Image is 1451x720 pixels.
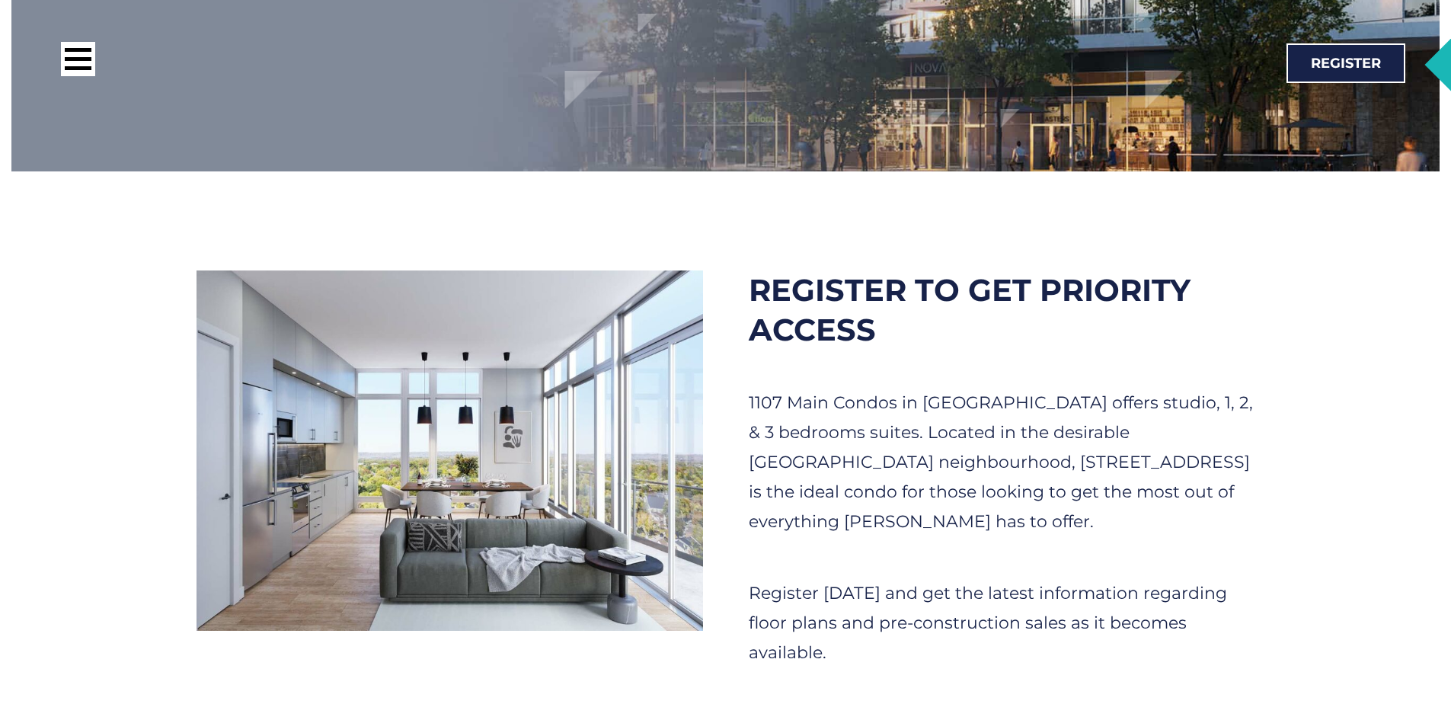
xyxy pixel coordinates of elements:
p: Register [DATE] and get the latest information regarding floor plans and pre-construction sales a... [749,578,1255,667]
a: Register [1286,43,1405,83]
h2: Register To Get Priority Access [749,270,1255,350]
span: Register [1311,56,1381,70]
p: 1107 Main Condos in [GEOGRAPHIC_DATA] offers studio, 1, 2, & 3 bedrooms suites. Located in the de... [749,388,1255,536]
img: 1107 Main Condos In Hamilton Interior [197,270,703,631]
